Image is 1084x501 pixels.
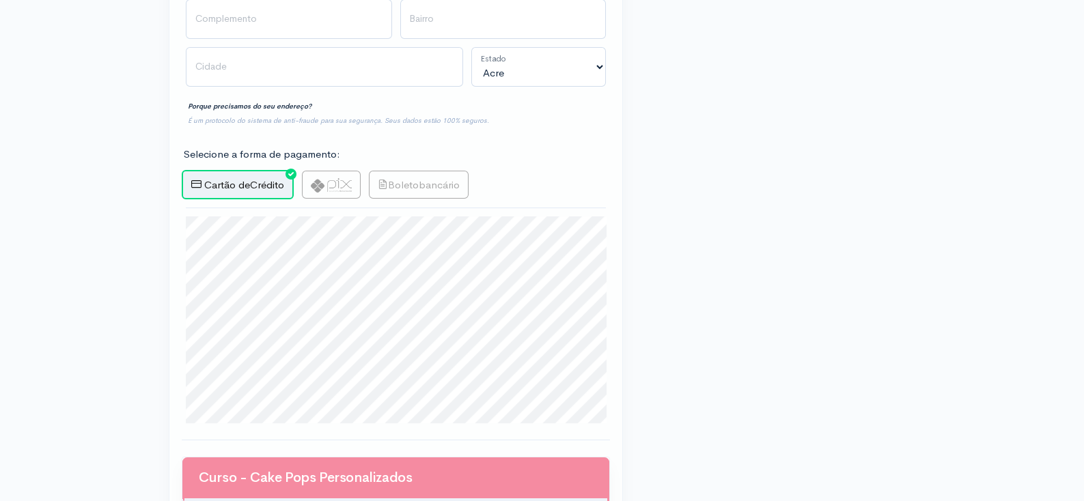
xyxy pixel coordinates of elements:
h2: Curso - Cake Pops Personalizados [199,470,593,485]
span: Cartão de [204,178,250,191]
input: Cidade [186,47,463,87]
div: É um protocolo do sistema de anti-fraude para sua segurança. Seus dados estão 100% seguros. [186,113,606,128]
label: Boleto [369,171,469,199]
label: Selecione a forma de pagamento: [184,147,340,162]
span: bancário [419,178,460,191]
label: Crédito [182,170,294,200]
img: pix-logo-9c6f7f1e21d0dbbe27cc39d8b486803e509c07734d8fd270ca391423bc61e7ca.png [311,178,352,192]
strong: Porque precisamos do seu endereço? [188,102,311,111]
